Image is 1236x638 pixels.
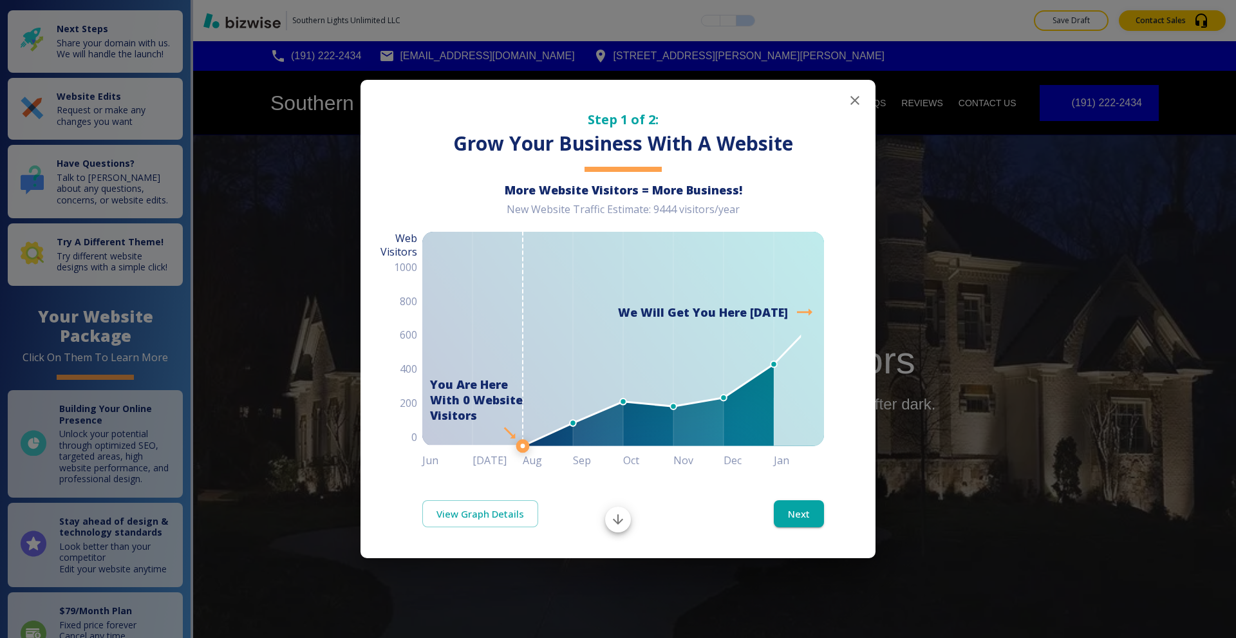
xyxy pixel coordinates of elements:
[623,451,673,469] h6: Oct
[774,451,824,469] h6: Jan
[422,500,538,527] a: View Graph Details
[422,203,824,227] div: New Website Traffic Estimate: 9444 visitors/year
[422,131,824,157] h3: Grow Your Business With A Website
[422,451,473,469] h6: Jun
[422,111,824,128] h5: Step 1 of 2:
[473,451,523,469] h6: [DATE]
[523,451,573,469] h6: Aug
[422,182,824,198] h6: More Website Visitors = More Business!
[573,451,623,469] h6: Sep
[673,451,724,469] h6: Nov
[724,451,774,469] h6: Dec
[774,500,824,527] button: Next
[605,507,631,532] button: Scroll to bottom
